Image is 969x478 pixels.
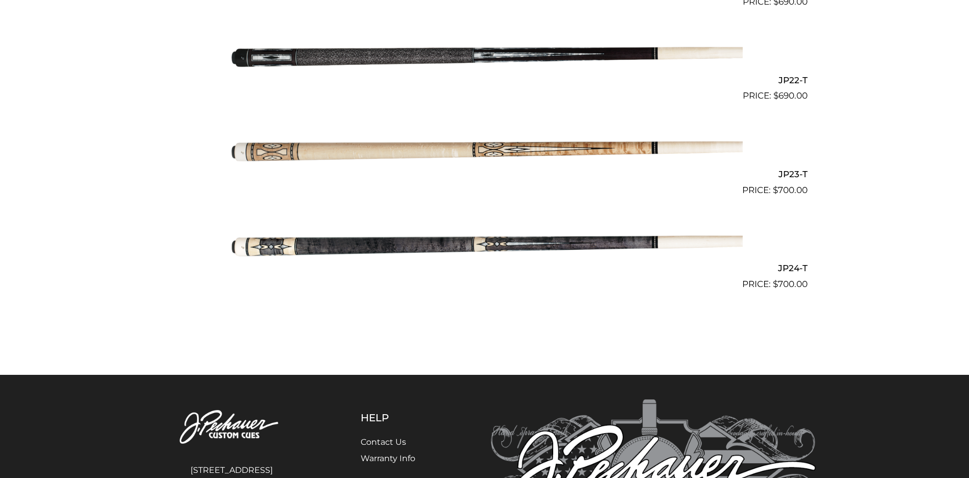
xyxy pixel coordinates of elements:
img: JP22-T [227,13,743,99]
h5: Help [361,412,440,424]
a: JP22-T $690.00 [162,13,808,103]
bdi: 700.00 [773,185,808,195]
bdi: 700.00 [773,279,808,289]
h2: JP24-T [162,259,808,278]
img: JP23-T [227,107,743,193]
span: $ [773,185,778,195]
bdi: 690.00 [773,90,808,101]
img: Pechauer Custom Cues [154,399,310,456]
span: $ [773,90,778,101]
h2: JP22-T [162,70,808,89]
h2: JP23-T [162,164,808,183]
a: Warranty Info [361,453,415,463]
a: Contact Us [361,437,406,447]
a: JP23-T $700.00 [162,107,808,197]
a: JP24-T $700.00 [162,201,808,291]
span: $ [773,279,778,289]
img: JP24-T [227,201,743,287]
